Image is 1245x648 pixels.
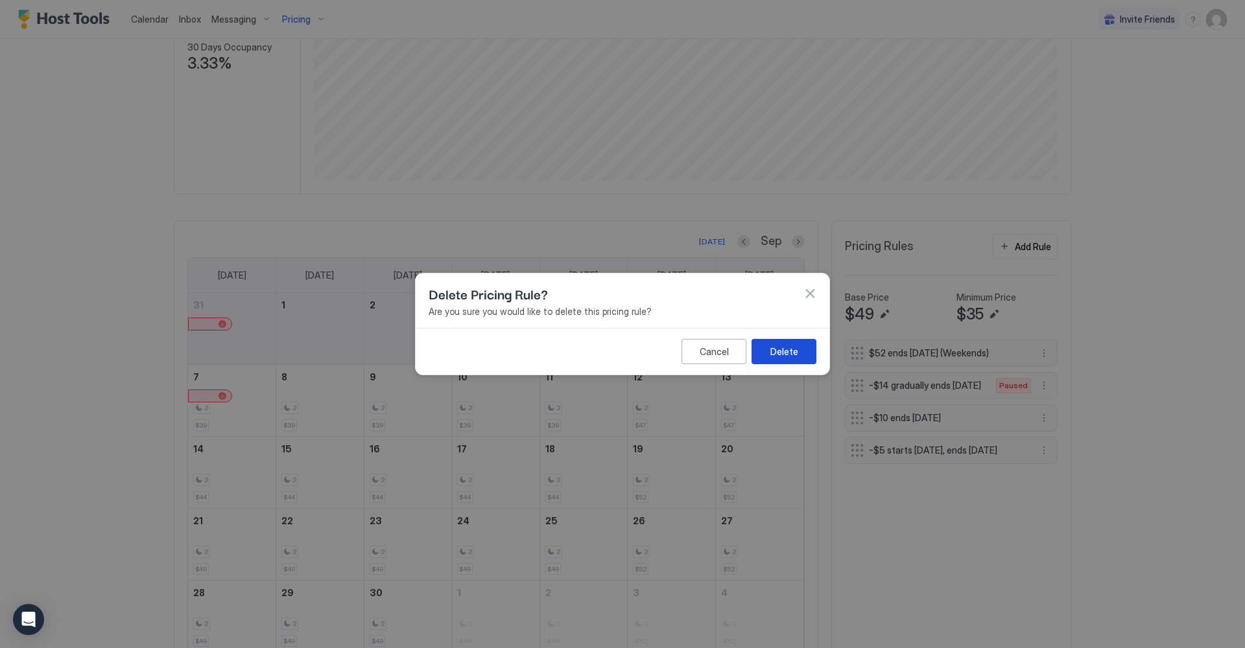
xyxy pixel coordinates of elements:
span: Delete Pricing Rule? [429,284,548,303]
span: Are you sure you would like to delete this pricing rule? [429,306,816,318]
div: Cancel [700,345,729,358]
div: Open Intercom Messenger [13,604,44,635]
button: Delete [752,339,816,364]
div: Delete [770,345,798,358]
button: Cancel [682,339,746,364]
